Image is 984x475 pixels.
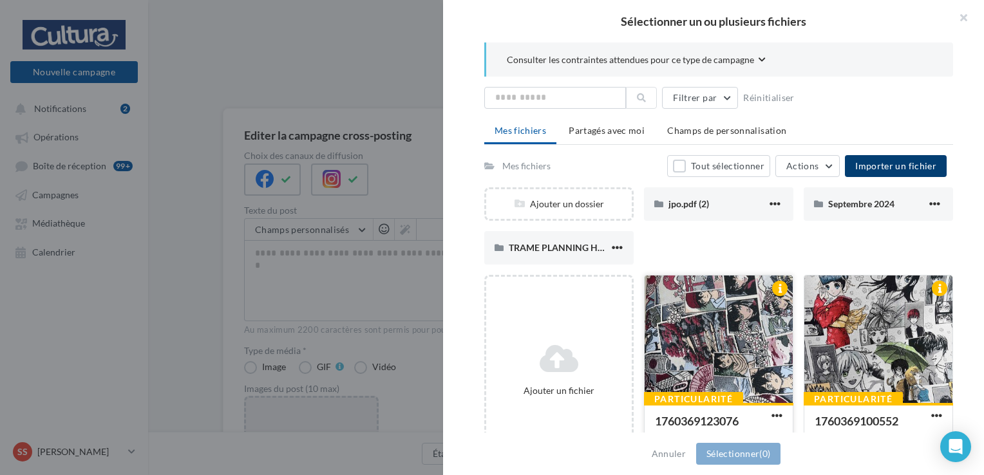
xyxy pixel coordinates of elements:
[509,242,724,253] span: TRAME PLANNING HEBDO - LE PLONGEOIR.pptx (6)
[759,448,770,459] span: (0)
[667,125,786,136] span: Champs de personnalisation
[845,155,947,177] button: Importer un fichier
[644,392,743,406] div: Particularité
[495,125,546,136] span: Mes fichiers
[940,431,971,462] div: Open Intercom Messenger
[775,155,840,177] button: Actions
[507,53,754,66] span: Consulter les contraintes attendues pour ce type de campagne
[647,446,691,461] button: Annuler
[486,198,632,210] div: Ajouter un dossier
[507,53,766,69] button: Consulter les contraintes attendues pour ce type de campagne
[502,160,551,172] div: Mes fichiers
[569,125,645,136] span: Partagés avec moi
[786,160,818,171] span: Actions
[815,414,898,428] span: 1760369100552
[738,90,800,106] button: Réinitialiser
[667,155,770,177] button: Tout sélectionner
[855,160,936,171] span: Importer un fichier
[696,443,781,465] button: Sélectionner(0)
[828,198,894,209] span: Septembre 2024
[815,432,942,443] div: Format d'image: jpg
[804,392,903,406] div: Particularité
[655,414,739,428] span: 1760369123076
[662,87,738,109] button: Filtrer par
[668,198,709,209] span: jpo.pdf (2)
[464,15,963,27] h2: Sélectionner un ou plusieurs fichiers
[491,384,627,397] div: Ajouter un fichier
[655,432,782,443] div: Format d'image: jpg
